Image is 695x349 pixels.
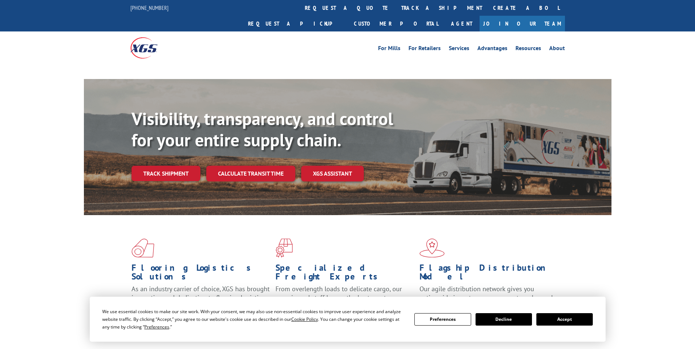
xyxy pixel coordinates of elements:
a: Resources [515,45,541,53]
a: Request a pickup [243,16,348,31]
a: Services [449,45,469,53]
span: Our agile distribution network gives you nationwide inventory management on demand. [419,285,554,302]
button: Decline [476,313,532,326]
div: Cookie Consent Prompt [90,297,606,342]
div: We use essential cookies to make our site work. With your consent, we may also use non-essential ... [102,308,406,331]
p: From overlength loads to delicate cargo, our experienced staff knows the best way to move your fr... [276,285,414,317]
h1: Specialized Freight Experts [276,263,414,285]
img: xgs-icon-total-supply-chain-intelligence-red [132,239,154,258]
a: [PHONE_NUMBER] [130,4,169,11]
a: Track shipment [132,166,200,181]
a: About [549,45,565,53]
span: Cookie Policy [291,316,318,322]
img: xgs-icon-focused-on-flooring-red [276,239,293,258]
span: As an industry carrier of choice, XGS has brought innovation and dedication to flooring logistics... [132,285,270,311]
a: For Mills [378,45,400,53]
h1: Flagship Distribution Model [419,263,558,285]
button: Preferences [414,313,471,326]
a: Calculate transit time [206,166,295,181]
img: xgs-icon-flagship-distribution-model-red [419,239,445,258]
a: For Retailers [409,45,441,53]
a: Advantages [477,45,507,53]
a: Agent [444,16,480,31]
h1: Flooring Logistics Solutions [132,263,270,285]
span: Preferences [144,324,169,330]
button: Accept [536,313,593,326]
a: Customer Portal [348,16,444,31]
a: Join Our Team [480,16,565,31]
b: Visibility, transparency, and control for your entire supply chain. [132,107,393,151]
a: XGS ASSISTANT [301,166,364,181]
